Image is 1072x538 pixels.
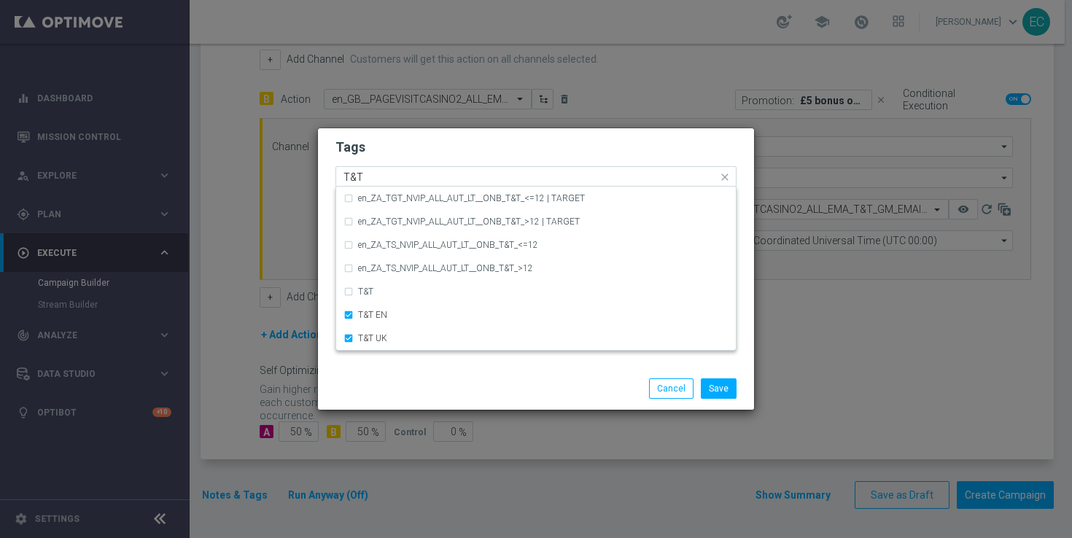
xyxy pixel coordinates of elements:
[358,217,580,226] label: en_ZA_TGT_NVIP_ALL_AUT_LT__ONB_T&T_>12 | TARGET
[358,241,538,249] label: en_ZA_TS_NVIP_ALL_AUT_LT__ONB_T&T_<=12
[701,378,737,399] button: Save
[358,334,387,343] label: T&T UK
[343,187,729,210] div: en_ZA_TGT_NVIP_ALL_AUT_LT__ONB_T&T_<=12 | TARGET
[358,194,585,203] label: en_ZA_TGT_NVIP_ALL_AUT_LT__ONB_T&T_<=12 | TARGET
[358,264,533,273] label: en_ZA_TS_NVIP_ALL_AUT_LT__ONB_T&T_>12
[335,139,737,156] h2: Tags
[358,287,373,296] label: T&T
[343,303,729,327] div: T&T EN
[335,187,737,351] ng-dropdown-panel: Options list
[343,233,729,257] div: en_ZA_TS_NVIP_ALL_AUT_LT__ONB_T&T_<=12
[649,378,694,399] button: Cancel
[358,311,387,319] label: T&T EN
[343,327,729,350] div: T&T UK
[343,257,729,280] div: en_ZA_TS_NVIP_ALL_AUT_LT__ONB_T&T_>12
[335,166,737,187] ng-select: T&T EN, T&T UK
[343,210,729,233] div: en_ZA_TGT_NVIP_ALL_AUT_LT__ONB_T&T_>12 | TARGET
[343,280,729,303] div: T&T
